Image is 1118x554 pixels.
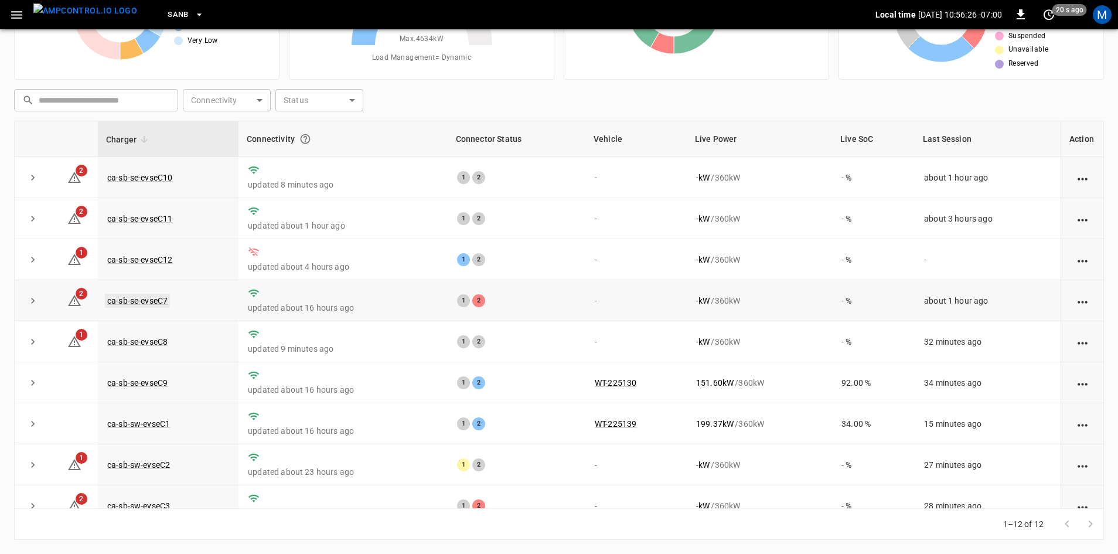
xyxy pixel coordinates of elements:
[248,507,438,519] p: updated about 16 hours ago
[1008,30,1046,42] span: Suspended
[915,403,1061,444] td: 15 minutes ago
[472,335,485,348] div: 2
[248,384,438,396] p: updated about 16 hours ago
[832,403,915,444] td: 34.00 %
[472,294,485,307] div: 2
[457,499,470,512] div: 1
[67,213,81,222] a: 2
[105,294,170,308] a: ca-sb-se-evseC7
[457,335,470,348] div: 1
[24,169,42,186] button: expand row
[696,500,710,512] p: - kW
[1075,336,1090,348] div: action cell options
[248,179,438,191] p: updated 8 minutes ago
[687,121,832,157] th: Live Power
[585,121,687,157] th: Vehicle
[76,165,87,176] span: 2
[832,362,915,403] td: 92.00 %
[67,295,81,305] a: 2
[832,157,915,198] td: - %
[248,261,438,273] p: updated about 4 hours ago
[696,336,823,348] div: / 360 kW
[1008,44,1048,56] span: Unavailable
[696,295,710,307] p: - kW
[915,485,1061,526] td: 28 minutes ago
[24,497,42,515] button: expand row
[696,459,823,471] div: / 360 kW
[696,172,710,183] p: - kW
[832,280,915,321] td: - %
[472,171,485,184] div: 2
[915,121,1061,157] th: Last Session
[67,460,81,469] a: 1
[457,458,470,471] div: 1
[24,292,42,310] button: expand row
[696,377,734,389] p: 151.60 kW
[1093,5,1112,24] div: profile-icon
[585,321,687,362] td: -
[585,444,687,485] td: -
[1052,4,1087,16] span: 20 s ago
[400,33,444,45] span: Max. 4634 kW
[248,466,438,478] p: updated about 23 hours ago
[585,198,687,239] td: -
[24,415,42,433] button: expand row
[832,121,915,157] th: Live SoC
[1061,121,1103,157] th: Action
[457,294,470,307] div: 1
[585,280,687,321] td: -
[472,458,485,471] div: 2
[915,198,1061,239] td: about 3 hours ago
[24,374,42,392] button: expand row
[832,485,915,526] td: - %
[248,425,438,437] p: updated about 16 hours ago
[595,419,636,429] a: WT-225139
[1008,58,1038,70] span: Reserved
[457,253,470,266] div: 1
[915,444,1061,485] td: 27 minutes ago
[1075,459,1090,471] div: action cell options
[585,239,687,280] td: -
[696,336,710,348] p: - kW
[1075,254,1090,266] div: action cell options
[107,214,172,223] a: ca-sb-se-evseC11
[107,173,172,182] a: ca-sb-se-evseC10
[67,254,81,264] a: 1
[696,377,823,389] div: / 360 kW
[457,212,470,225] div: 1
[76,452,87,464] span: 1
[1075,418,1090,430] div: action cell options
[472,212,485,225] div: 2
[67,337,81,346] a: 1
[875,9,916,21] p: Local time
[832,321,915,362] td: - %
[915,321,1061,362] td: 32 minutes ago
[472,417,485,430] div: 2
[76,247,87,259] span: 1
[696,295,823,307] div: / 360 kW
[248,302,438,314] p: updated about 16 hours ago
[372,52,472,64] span: Load Management = Dynamic
[106,132,152,147] span: Charger
[168,8,189,22] span: SanB
[696,500,823,512] div: / 360 kW
[696,213,710,225] p: - kW
[295,128,316,149] button: Connection between the charger and our software.
[247,128,439,149] div: Connectivity
[595,378,636,388] a: WT-225130
[472,499,485,512] div: 2
[1039,5,1058,24] button: set refresh interval
[24,456,42,474] button: expand row
[107,419,170,429] a: ca-sb-sw-evseC1
[248,220,438,232] p: updated about 1 hour ago
[832,444,915,485] td: - %
[107,501,170,511] a: ca-sb-sw-evseC3
[76,493,87,505] span: 2
[696,254,823,266] div: / 360 kW
[832,239,915,280] td: - %
[472,253,485,266] div: 2
[585,157,687,198] td: -
[696,172,823,183] div: / 360 kW
[457,171,470,184] div: 1
[1075,295,1090,307] div: action cell options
